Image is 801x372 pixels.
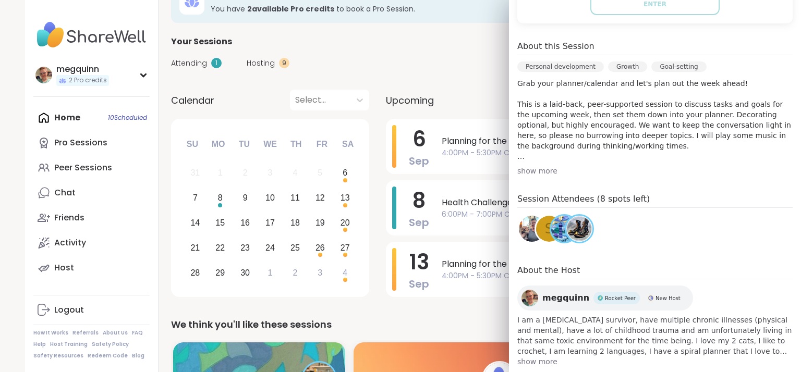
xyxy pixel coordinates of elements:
span: megquinn [542,292,589,304]
div: 4 [293,166,297,180]
div: Choose Thursday, October 2nd, 2025 [284,262,307,284]
img: megquinn [35,67,52,83]
div: Choose Sunday, September 21st, 2025 [184,237,207,259]
div: Choose Saturday, September 6th, 2025 [334,162,356,184]
div: Th [285,133,308,156]
h4: About this Session [517,40,594,53]
div: Choose Sunday, September 14th, 2025 [184,212,207,234]
div: 22 [215,241,225,255]
div: Goal-setting [651,61,706,72]
span: Sep [409,215,429,230]
div: 13 [341,191,350,205]
span: Rocket Peer [605,294,636,302]
span: Hosting [247,58,275,69]
div: Not available Wednesday, September 3rd, 2025 [259,162,282,184]
span: I am a [MEDICAL_DATA] survivor, have multiple chronic illnesses (physical and mental), have a lot... [517,315,793,356]
div: We [259,133,282,156]
div: 19 [315,216,325,230]
a: Safety Policy [92,341,129,348]
span: show more [517,356,793,367]
h4: About the Host [517,264,793,279]
span: Your Sessions [171,35,232,48]
div: Activity [54,237,86,249]
a: Peer Sessions [33,155,150,180]
a: Redeem Code [88,352,128,359]
div: Choose Saturday, September 13th, 2025 [334,187,356,209]
a: Host Training [50,341,88,348]
a: Chat [33,180,150,205]
div: Chat [54,187,76,199]
div: megquinn [56,64,109,75]
a: About Us [103,329,128,337]
div: Choose Saturday, September 20th, 2025 [334,212,356,234]
span: Attending [171,58,207,69]
div: Choose Monday, September 8th, 2025 [209,187,232,209]
div: Choose Wednesday, October 1st, 2025 [259,262,282,284]
a: rustyempire [565,214,594,243]
div: Choose Thursday, September 11th, 2025 [284,187,307,209]
div: Choose Saturday, October 4th, 2025 [334,262,356,284]
div: Growth [608,61,647,72]
div: 12 [315,191,325,205]
span: s [545,219,554,239]
div: Choose Wednesday, September 24th, 2025 [259,237,282,259]
img: megquinn [521,290,538,306]
div: Peer Sessions [54,162,112,173]
div: Mo [207,133,229,156]
div: 1 [211,58,222,68]
div: 21 [190,241,200,255]
div: Su [181,133,204,156]
span: Planning for the Week [442,135,745,147]
div: Choose Thursday, September 25th, 2025 [284,237,307,259]
div: 23 [240,241,250,255]
div: Choose Wednesday, September 10th, 2025 [259,187,282,209]
div: We think you'll like these sessions [171,317,763,332]
h3: You have to book a Pro Session. [211,4,653,14]
span: 13 [409,247,429,277]
div: 11 [290,191,300,205]
img: Victoria3174 [519,216,545,242]
span: Sep [409,154,429,168]
div: 28 [190,266,200,280]
div: Choose Saturday, September 27th, 2025 [334,237,356,259]
div: Choose Friday, October 3rd, 2025 [309,262,331,284]
div: 2 [243,166,248,180]
div: 14 [190,216,200,230]
div: 26 [315,241,325,255]
div: 10 [265,191,275,205]
a: Activity [33,230,150,255]
a: Friends [33,205,150,230]
a: Logout [33,297,150,323]
span: 2 Pro credits [69,76,107,85]
p: Grab your planner/calendar and let's plan out the week ahead! This is a laid-back, peer-supported... [517,78,793,162]
div: Choose Tuesday, September 16th, 2025 [234,212,257,234]
div: 7 [193,191,198,205]
div: 31 [190,166,200,180]
a: Referrals [72,329,99,337]
span: 6:00PM - 7:00PM CDT [442,209,745,220]
span: Upcoming [386,93,434,107]
span: New Host [656,294,681,302]
h4: Session Attendees (8 spots left) [517,193,793,208]
div: 1 [268,266,273,280]
div: 3 [268,166,273,180]
div: Choose Sunday, September 28th, 2025 [184,262,207,284]
div: Choose Monday, September 15th, 2025 [209,212,232,234]
div: Not available Tuesday, September 2nd, 2025 [234,162,257,184]
div: 15 [215,216,225,230]
div: Logout [54,304,84,316]
div: 3 [318,266,322,280]
div: 4 [343,266,347,280]
div: 6 [343,166,347,180]
div: Choose Friday, September 19th, 2025 [309,212,331,234]
span: Calendar [171,93,214,107]
div: 1 [218,166,223,180]
div: Not available Sunday, August 31st, 2025 [184,162,207,184]
span: 6 [412,125,426,154]
div: Choose Thursday, September 18th, 2025 [284,212,307,234]
div: Choose Friday, September 26th, 2025 [309,237,331,259]
div: 16 [240,216,250,230]
img: ShareWell Nav Logo [33,17,150,53]
a: megquinnmegquinnRocket PeerRocket PeerNew HostNew Host [517,286,693,311]
a: Pro Sessions [33,130,150,155]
